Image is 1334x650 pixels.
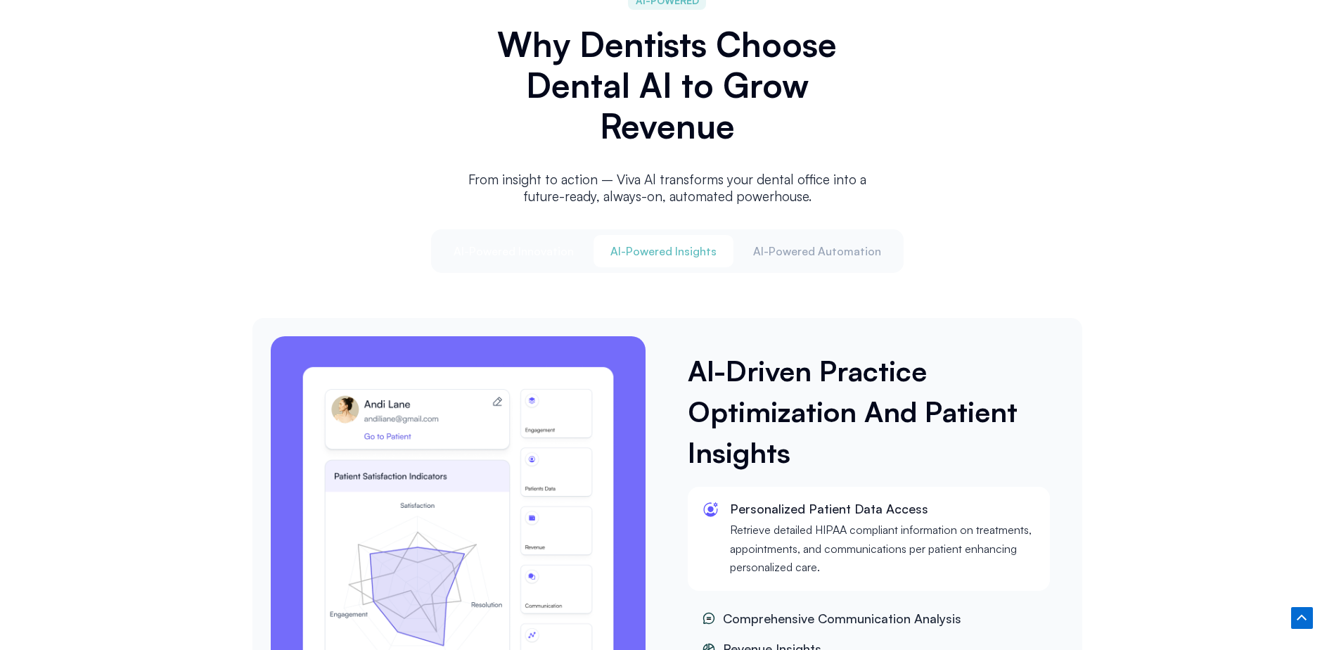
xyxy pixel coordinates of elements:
p: Retrieve detailed HIPAA compliant information on treatments, appointments, and communications per... [730,521,1036,576]
span: Al-Powered Automation [753,243,881,259]
span: Al-Powered Innovation [454,243,574,259]
span: Al-Powered Insights [610,243,717,259]
p: From insight to action – Viva Al transforms your dental office into a future-ready, always-on, au... [463,171,871,205]
h3: Al-Driven Practice Optimization And Patient Insights [688,350,1057,473]
h2: Why Dentists Choose Dental AI to Grow Revenue [463,24,871,146]
span: Comprehensive Communication Analysis [719,608,961,630]
span: Personalized Patient Data Access [730,501,928,516]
